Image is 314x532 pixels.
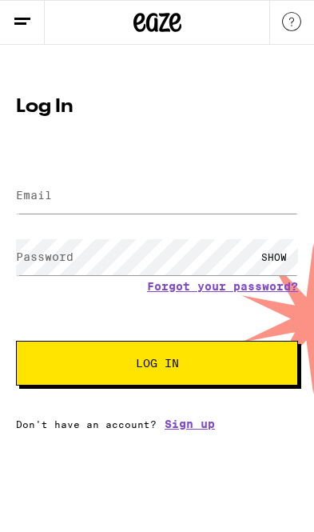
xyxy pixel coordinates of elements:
[16,341,298,386] button: Log In
[136,358,179,369] span: Log In
[16,178,298,214] input: Email
[147,280,298,293] a: Forgot your password?
[16,98,298,117] h1: Log In
[16,418,298,430] div: Don't have an account?
[165,418,215,430] a: Sign up
[16,189,52,202] label: Email
[16,250,74,263] label: Password
[250,239,298,275] div: SHOW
